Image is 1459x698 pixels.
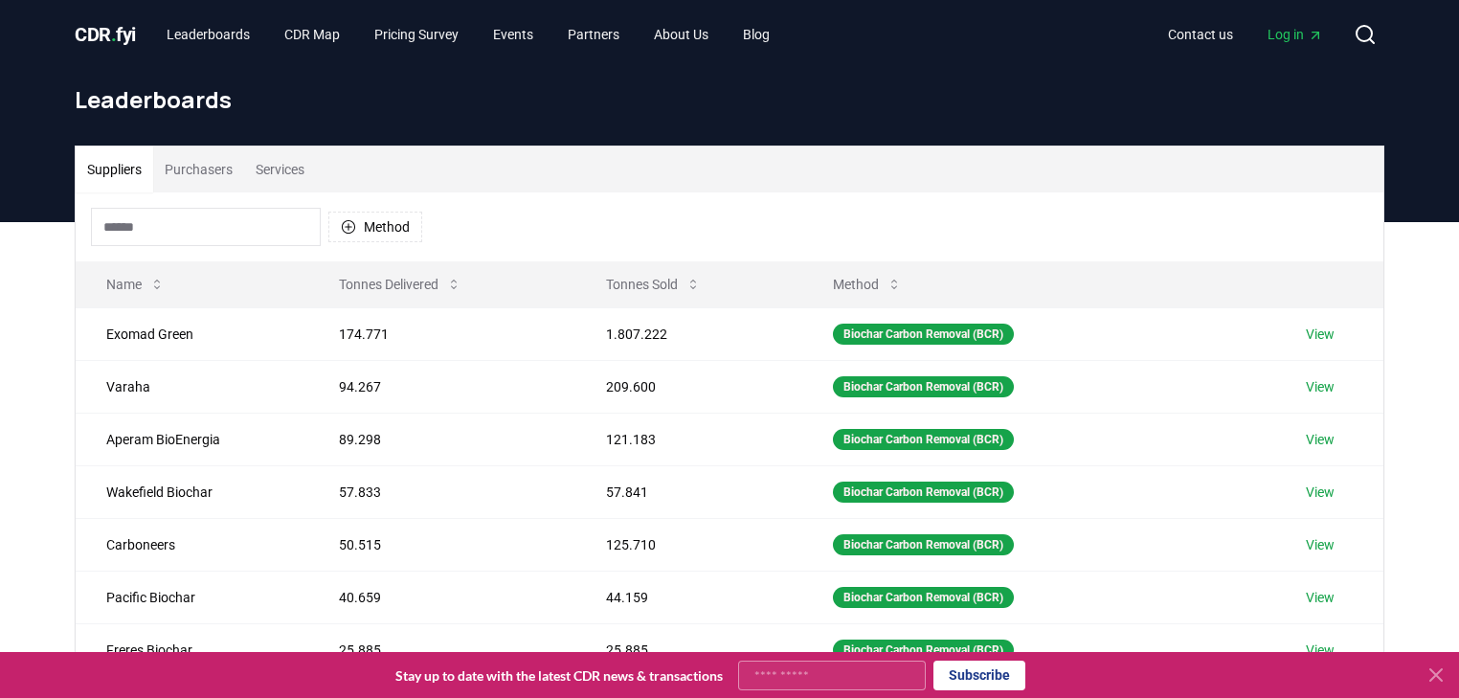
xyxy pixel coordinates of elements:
td: Pacific Biochar [76,571,308,623]
span: CDR fyi [75,23,136,46]
h1: Leaderboards [75,84,1384,115]
td: 125.710 [575,518,802,571]
td: Exomad Green [76,307,308,360]
td: 25.885 [308,623,575,676]
nav: Main [1153,17,1338,52]
a: Log in [1252,17,1338,52]
a: View [1306,641,1335,660]
div: Biochar Carbon Removal (BCR) [833,534,1014,555]
span: Log in [1268,25,1323,44]
button: Method [818,265,917,304]
a: View [1306,483,1335,502]
button: Services [244,146,316,192]
a: View [1306,535,1335,554]
a: About Us [639,17,724,52]
td: 121.183 [575,413,802,465]
td: 174.771 [308,307,575,360]
td: Aperam BioEnergia [76,413,308,465]
div: Biochar Carbon Removal (BCR) [833,376,1014,397]
td: 89.298 [308,413,575,465]
a: Leaderboards [151,17,265,52]
td: Carboneers [76,518,308,571]
td: 44.159 [575,571,802,623]
button: Tonnes Sold [591,265,716,304]
button: Suppliers [76,146,153,192]
td: Freres Biochar [76,623,308,676]
a: Blog [728,17,785,52]
td: 209.600 [575,360,802,413]
a: Events [478,17,549,52]
span: . [111,23,117,46]
td: 57.841 [575,465,802,518]
a: View [1306,377,1335,396]
button: Purchasers [153,146,244,192]
a: View [1306,325,1335,344]
div: Biochar Carbon Removal (BCR) [833,482,1014,503]
a: CDR.fyi [75,21,136,48]
nav: Main [151,17,785,52]
td: 50.515 [308,518,575,571]
a: View [1306,430,1335,449]
a: Pricing Survey [359,17,474,52]
td: 57.833 [308,465,575,518]
a: Partners [552,17,635,52]
button: Method [328,212,422,242]
a: Contact us [1153,17,1248,52]
a: CDR Map [269,17,355,52]
td: Varaha [76,360,308,413]
button: Tonnes Delivered [324,265,477,304]
td: Wakefield Biochar [76,465,308,518]
td: 25.885 [575,623,802,676]
td: 1.807.222 [575,307,802,360]
button: Name [91,265,180,304]
div: Biochar Carbon Removal (BCR) [833,429,1014,450]
div: Biochar Carbon Removal (BCR) [833,587,1014,608]
td: 94.267 [308,360,575,413]
div: Biochar Carbon Removal (BCR) [833,640,1014,661]
a: View [1306,588,1335,607]
td: 40.659 [308,571,575,623]
div: Biochar Carbon Removal (BCR) [833,324,1014,345]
